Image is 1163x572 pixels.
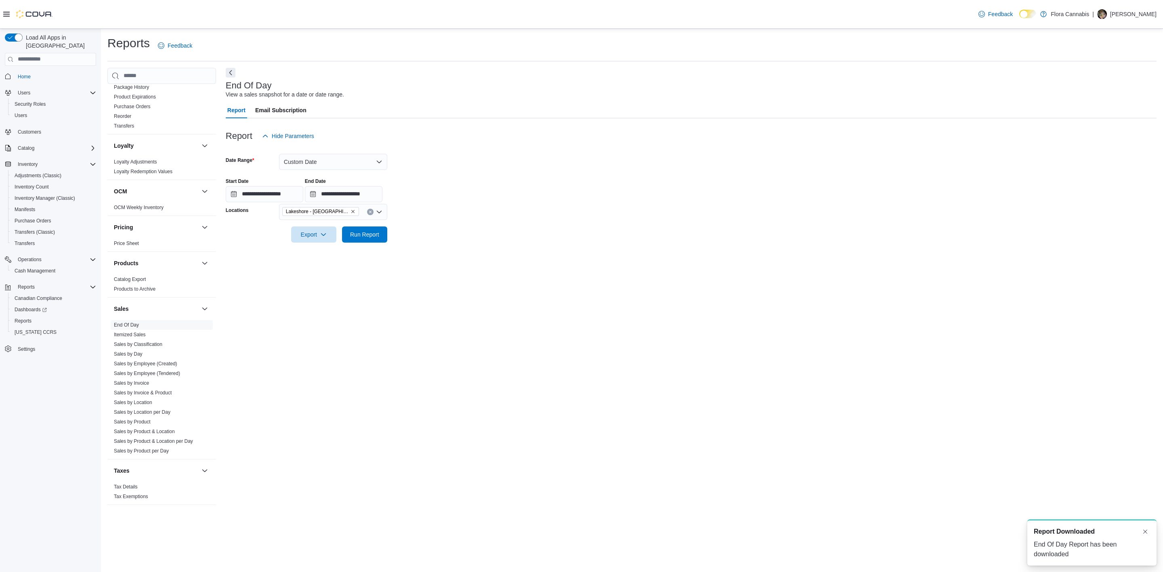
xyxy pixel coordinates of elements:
[15,159,41,169] button: Inventory
[226,178,249,184] label: Start Date
[2,159,99,170] button: Inventory
[107,35,150,51] h1: Reports
[114,429,175,434] a: Sales by Product & Location
[11,111,96,120] span: Users
[8,265,99,277] button: Cash Management
[114,448,169,454] a: Sales by Product per Day
[255,102,306,118] span: Email Subscription
[107,157,216,180] div: Loyalty
[200,304,210,314] button: Sales
[15,127,44,137] a: Customers
[114,322,139,328] span: End Of Day
[114,204,164,211] span: OCM Weekly Inventory
[114,419,151,425] a: Sales by Product
[11,216,96,226] span: Purchase Orders
[11,216,55,226] a: Purchase Orders
[15,88,96,98] span: Users
[1097,9,1107,19] div: Brodie Newman
[114,351,143,357] a: Sales by Day
[15,127,96,137] span: Customers
[114,332,146,337] a: Itemized Sales
[226,157,254,163] label: Date Range
[114,467,198,475] button: Taxes
[305,186,382,202] input: Press the down key to open a popover containing a calendar.
[114,159,157,165] a: Loyalty Adjustments
[1034,540,1150,559] div: End Of Day Report has been downloaded
[114,390,172,396] a: Sales by Invoice & Product
[18,161,38,168] span: Inventory
[114,331,146,338] span: Itemized Sales
[259,128,317,144] button: Hide Parameters
[200,466,210,476] button: Taxes
[351,209,355,214] button: Remove Lakeshore - Kelowna - 450372 from selection in this group
[114,205,164,210] a: OCM Weekly Inventory
[114,467,130,475] h3: Taxes
[114,438,193,444] a: Sales by Product & Location per Day
[8,293,99,304] button: Canadian Compliance
[15,206,35,213] span: Manifests
[2,126,99,138] button: Customers
[226,90,344,99] div: View a sales snapshot for a date or date range.
[8,204,99,215] button: Manifests
[11,171,96,180] span: Adjustments (Classic)
[15,344,38,354] a: Settings
[11,239,96,248] span: Transfers
[114,142,198,150] button: Loyalty
[8,181,99,193] button: Inventory Count
[114,380,149,386] a: Sales by Invoice
[200,222,210,232] button: Pricing
[8,327,99,338] button: [US_STATE] CCRS
[8,215,99,226] button: Purchase Orders
[114,409,170,415] a: Sales by Location per Day
[114,493,148,500] span: Tax Exemptions
[305,178,326,184] label: End Date
[114,277,146,282] a: Catalog Export
[114,494,148,499] a: Tax Exemptions
[11,327,96,337] span: Washington CCRS
[226,68,235,78] button: Next
[114,305,129,313] h3: Sales
[114,84,149,90] a: Package History
[226,186,303,202] input: Press the down key to open a popover containing a calendar.
[107,274,216,297] div: Products
[226,207,249,214] label: Locations
[8,304,99,315] a: Dashboards
[286,207,349,216] span: Lakeshore - [GEOGRAPHIC_DATA] - 450372
[8,193,99,204] button: Inventory Manager (Classic)
[15,282,38,292] button: Reports
[114,169,172,174] a: Loyalty Redemption Values
[114,142,134,150] h3: Loyalty
[114,113,131,119] a: Reorder
[367,209,374,215] button: Clear input
[114,104,151,109] a: Purchase Orders
[15,88,34,98] button: Users
[15,295,62,302] span: Canadian Compliance
[114,276,146,283] span: Catalog Export
[291,226,336,243] button: Export
[1034,527,1150,536] div: Notification
[5,67,96,376] nav: Complex example
[200,141,210,151] button: Loyalty
[8,170,99,181] button: Adjustments (Classic)
[11,171,65,180] a: Adjustments (Classic)
[114,223,133,231] h3: Pricing
[18,256,42,263] span: Operations
[2,142,99,154] button: Catalog
[114,484,138,490] a: Tax Details
[2,281,99,293] button: Reports
[11,99,49,109] a: Security Roles
[114,94,156,100] a: Product Expirations
[296,226,332,243] span: Export
[15,159,96,169] span: Inventory
[15,318,31,324] span: Reports
[15,329,57,335] span: [US_STATE] CCRS
[15,344,96,354] span: Settings
[15,195,75,201] span: Inventory Manager (Classic)
[226,81,272,90] h3: End Of Day
[114,286,155,292] a: Products to Archive
[15,184,49,190] span: Inventory Count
